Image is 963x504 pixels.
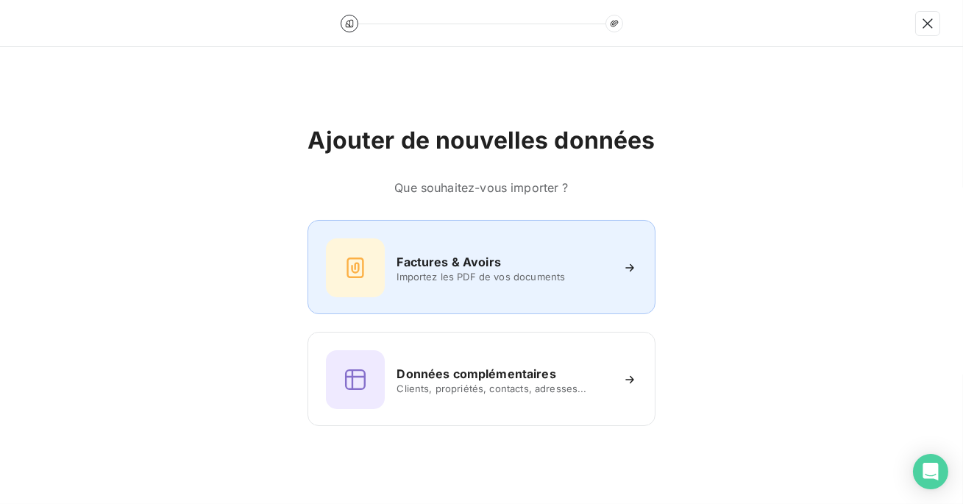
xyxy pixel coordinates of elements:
[308,179,655,196] h6: Que souhaitez-vous importer ?
[397,383,610,394] span: Clients, propriétés, contacts, adresses...
[308,126,655,155] h2: Ajouter de nouvelles données
[397,365,555,383] h6: Données complémentaires
[397,253,501,271] h6: Factures & Avoirs
[397,271,610,283] span: Importez les PDF de vos documents
[913,454,948,489] div: Open Intercom Messenger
